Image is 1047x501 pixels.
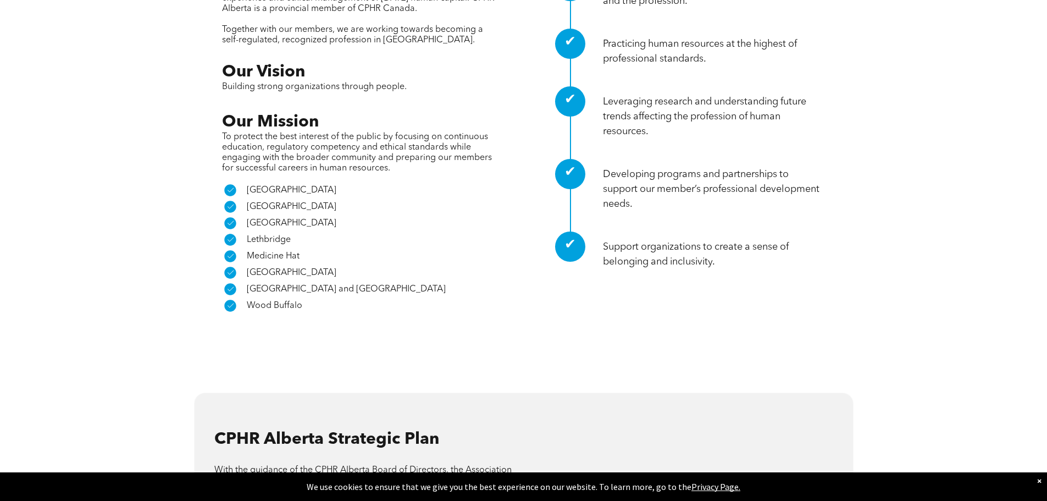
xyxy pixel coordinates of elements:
span: Medicine Hat [247,252,300,261]
p: Leveraging research and understanding future trends affecting the profession of human resources. [603,95,826,139]
p: Support organizations to create a sense of belonging and inclusivity. [603,240,826,269]
span: [GEOGRAPHIC_DATA] [247,186,336,195]
span: Our Vision [222,64,305,80]
span: [GEOGRAPHIC_DATA] [247,202,336,211]
span: [GEOGRAPHIC_DATA] and [GEOGRAPHIC_DATA] [247,285,446,294]
div: Dismiss notification [1037,475,1042,486]
span: Together with our members, we are working towards becoming a self-regulated, recognized professio... [222,25,483,45]
div: ✔ [555,29,585,59]
span: CPHR Alberta Strategic Plan [214,431,439,448]
a: Privacy Page. [691,481,740,492]
span: [GEOGRAPHIC_DATA] [247,268,336,277]
span: To protect the best interest of the public by focusing on continuous education, regulatory compet... [222,133,492,173]
span: [GEOGRAPHIC_DATA] [247,219,336,228]
div: ✔ [555,232,585,262]
span: Lethbridge [247,235,291,244]
span: Our Mission [222,114,319,130]
p: Developing programs and partnerships to support our member’s professional development needs. [603,167,826,212]
div: ✔ [555,86,585,117]
div: ✔ [555,159,585,189]
p: Practicing human resources at the highest of professional standards. [603,37,826,67]
span: Wood Buffalo [247,301,302,310]
span: Building strong organizations through people. [222,82,407,91]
